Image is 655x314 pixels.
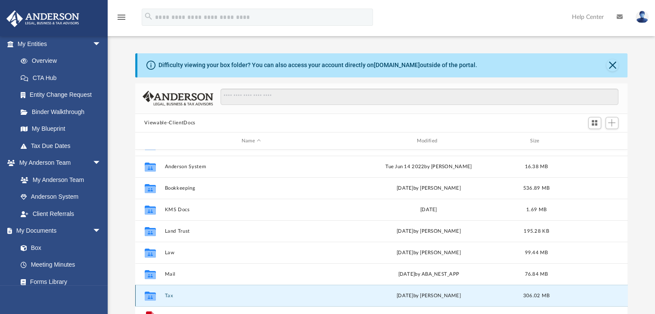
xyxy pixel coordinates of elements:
[93,222,110,240] span: arrow_drop_down
[158,61,477,70] div: Difficulty viewing your box folder? You can also access your account directly on outside of the p...
[12,103,114,120] a: Binder Walkthrough
[12,273,106,290] a: Forms Library
[606,59,618,71] button: Close
[342,163,515,171] div: Tue Jun 14 2022 by [PERSON_NAME]
[144,119,195,127] button: Viewable-ClientDocs
[93,35,110,53] span: arrow_drop_down
[4,10,82,27] img: Anderson Advisors Platinum Portal
[342,249,515,257] div: [DATE] by [PERSON_NAME]
[12,86,114,104] a: Entity Change Request
[6,154,110,172] a: My Anderson Teamarrow_drop_down
[342,271,515,278] div: [DATE] by ABA_NEST_APP
[12,205,110,222] a: Client Referrals
[165,293,338,299] button: Tax
[342,292,515,300] div: [DATE] by [PERSON_NAME]
[12,239,106,256] a: Box
[165,250,338,256] button: Law
[93,154,110,172] span: arrow_drop_down
[165,228,338,234] button: Land Trust
[525,164,548,169] span: 16.38 MB
[526,207,546,212] span: 1.69 MB
[6,35,114,52] a: My Entitiesarrow_drop_down
[116,16,127,22] a: menu
[374,62,420,68] a: [DOMAIN_NAME]
[116,12,127,22] i: menu
[342,228,515,235] div: [DATE] by [PERSON_NAME]
[6,222,110,240] a: My Documentsarrow_drop_down
[605,117,618,129] button: Add
[12,120,110,138] a: My Blueprint
[12,171,106,188] a: My Anderson Team
[12,69,114,86] a: CTA Hub
[557,137,618,145] div: id
[165,271,338,277] button: Mail
[519,137,553,145] div: Size
[523,186,549,191] span: 536.89 MB
[220,89,618,105] input: Search files and folders
[588,117,601,129] button: Switch to Grid View
[139,137,160,145] div: id
[144,12,153,21] i: search
[12,256,110,274] a: Meeting Minutes
[342,206,515,214] div: [DATE]
[523,293,549,298] span: 306.02 MB
[165,164,338,169] button: Anderson System
[165,207,338,212] button: KMS Docs
[525,272,548,277] span: 76.84 MB
[12,188,110,206] a: Anderson System
[341,137,515,145] div: Modified
[525,250,548,255] span: 99.44 MB
[164,137,338,145] div: Name
[12,137,114,154] a: Tax Due Dates
[342,185,515,192] div: [DATE] by [PERSON_NAME]
[12,52,114,70] a: Overview
[165,185,338,191] button: Bookkeeping
[636,11,649,23] img: User Pic
[524,229,549,234] span: 195.28 KB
